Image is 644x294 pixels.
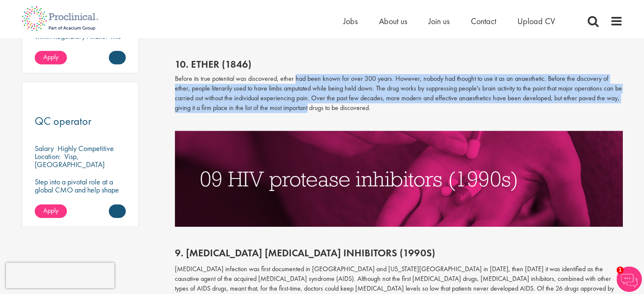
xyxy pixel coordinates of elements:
span: QC operator [35,114,91,128]
img: Chatbot [616,267,642,292]
a: QC operator [35,116,126,126]
span: Apply [43,206,58,215]
h2: 10. Ether (1846) [175,59,623,70]
p: Before its true potential was discovered, ether had been known for over 300 years. However, nobod... [175,74,623,113]
span: Salary [35,143,54,153]
iframe: reCAPTCHA [6,263,114,288]
span: 1 [616,267,624,274]
a: Apply [35,51,67,64]
a: Contact [471,16,496,27]
a: Join us [428,16,450,27]
img: HIV PROTEASE INHIBITORS (1990S) [175,131,623,227]
span: 9. [MEDICAL_DATA] [MEDICAL_DATA] inhibitors (1990s) [175,246,435,259]
p: Highly Competitive [58,143,114,153]
span: Apply [43,52,58,61]
a: Apply [35,204,67,218]
span: Location: [35,151,61,161]
p: Step into a pivotal role at a global CMO and help shape the future of healthcare manufacturing. [35,178,126,210]
a: Upload CV [517,16,555,27]
p: Visp, [GEOGRAPHIC_DATA] [35,151,105,169]
a: Jobs [343,16,358,27]
a: About us [379,16,407,27]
